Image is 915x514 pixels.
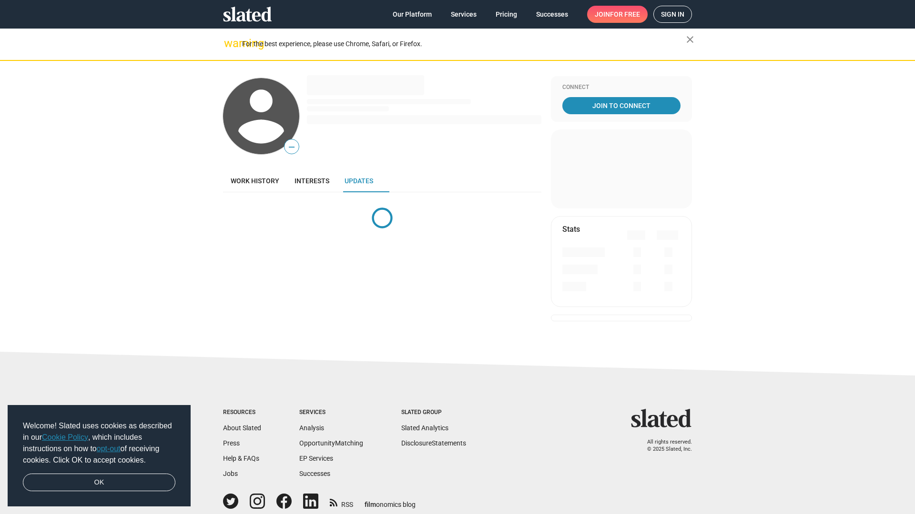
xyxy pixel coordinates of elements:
span: Join [595,6,640,23]
a: Work history [223,169,287,192]
a: Successes [529,6,576,23]
div: Connect [562,84,681,91]
a: Jobs [223,470,238,477]
a: Join To Connect [562,97,681,114]
div: Resources [223,409,261,416]
a: Help & FAQs [223,455,259,462]
a: Updates [337,169,381,192]
span: Our Platform [393,6,432,23]
span: Services [451,6,477,23]
a: Cookie Policy [42,433,88,441]
div: For the best experience, please use Chrome, Safari, or Firefox. [242,38,686,50]
a: filmonomics blog [365,493,416,509]
a: Successes [299,470,330,477]
span: Work history [231,177,279,185]
a: Joinfor free [587,6,648,23]
span: Sign in [661,6,684,22]
a: EP Services [299,455,333,462]
a: Interests [287,169,337,192]
span: for free [610,6,640,23]
a: DisclosureStatements [401,439,466,447]
p: All rights reserved. © 2025 Slated, Inc. [637,439,692,453]
span: Updates [345,177,373,185]
span: Successes [536,6,568,23]
a: Services [443,6,484,23]
a: Sign in [653,6,692,23]
mat-icon: warning [224,38,235,49]
a: opt-out [97,445,121,453]
a: OpportunityMatching [299,439,363,447]
a: Slated Analytics [401,424,448,432]
div: Slated Group [401,409,466,416]
span: Pricing [496,6,517,23]
span: Welcome! Slated uses cookies as described in our , which includes instructions on how to of recei... [23,420,175,466]
span: Join To Connect [564,97,679,114]
a: Press [223,439,240,447]
a: Analysis [299,424,324,432]
a: dismiss cookie message [23,474,175,492]
a: Pricing [488,6,525,23]
mat-icon: close [684,34,696,45]
span: — [285,141,299,153]
div: cookieconsent [8,405,191,507]
a: RSS [330,494,353,509]
a: About Slated [223,424,261,432]
span: Interests [295,177,329,185]
mat-card-title: Stats [562,224,580,234]
span: film [365,501,376,508]
div: Services [299,409,363,416]
a: Our Platform [385,6,439,23]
